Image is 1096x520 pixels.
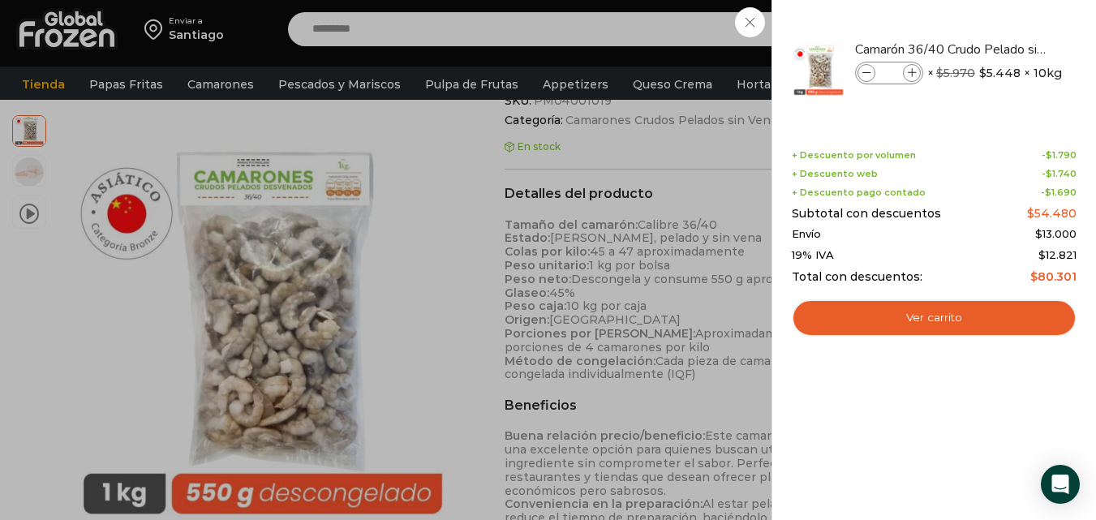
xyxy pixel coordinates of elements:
input: Product quantity [877,64,901,82]
span: $ [1045,187,1051,198]
span: - [1042,150,1077,161]
a: Camarón 36/40 Crudo Pelado sin Vena - Bronze - Caja 10 kg [855,41,1048,58]
bdi: 1.690 [1045,187,1077,198]
span: + Descuento web [792,169,878,179]
span: $ [1035,227,1042,240]
span: 12.821 [1038,248,1077,261]
bdi: 80.301 [1030,269,1077,284]
span: $ [1046,149,1052,161]
span: - [1042,169,1077,179]
span: × × 10kg [927,62,1062,84]
span: $ [1046,168,1052,179]
span: Envío [792,228,821,241]
span: $ [1038,248,1046,261]
span: $ [1027,206,1034,221]
bdi: 5.448 [979,65,1021,81]
span: $ [979,65,986,81]
span: + Descuento pago contado [792,187,926,198]
bdi: 1.740 [1046,168,1077,179]
span: Subtotal con descuentos [792,207,941,221]
div: Open Intercom Messenger [1041,465,1080,504]
span: Total con descuentos: [792,270,922,284]
span: $ [1030,269,1038,284]
bdi: 54.480 [1027,206,1077,221]
bdi: 1.790 [1046,149,1077,161]
a: Ver carrito [792,299,1077,337]
span: + Descuento por volumen [792,150,916,161]
span: $ [936,66,943,80]
bdi: 5.970 [936,66,975,80]
span: 19% IVA [792,249,834,262]
bdi: 13.000 [1035,227,1077,240]
span: - [1041,187,1077,198]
